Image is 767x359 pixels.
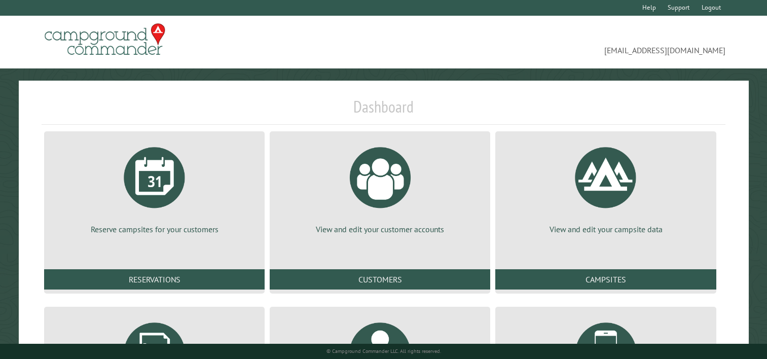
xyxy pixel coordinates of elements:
a: View and edit your customer accounts [282,139,478,235]
h1: Dashboard [42,97,725,125]
a: Reservations [44,269,265,290]
a: Customers [270,269,490,290]
p: View and edit your customer accounts [282,224,478,235]
span: [EMAIL_ADDRESS][DOMAIN_NAME] [384,28,726,56]
p: View and edit your campsite data [507,224,704,235]
p: Reserve campsites for your customers [56,224,252,235]
img: Campground Commander [42,20,168,59]
a: Campsites [495,269,716,290]
a: View and edit your campsite data [507,139,704,235]
small: © Campground Commander LLC. All rights reserved. [326,348,441,354]
a: Reserve campsites for your customers [56,139,252,235]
